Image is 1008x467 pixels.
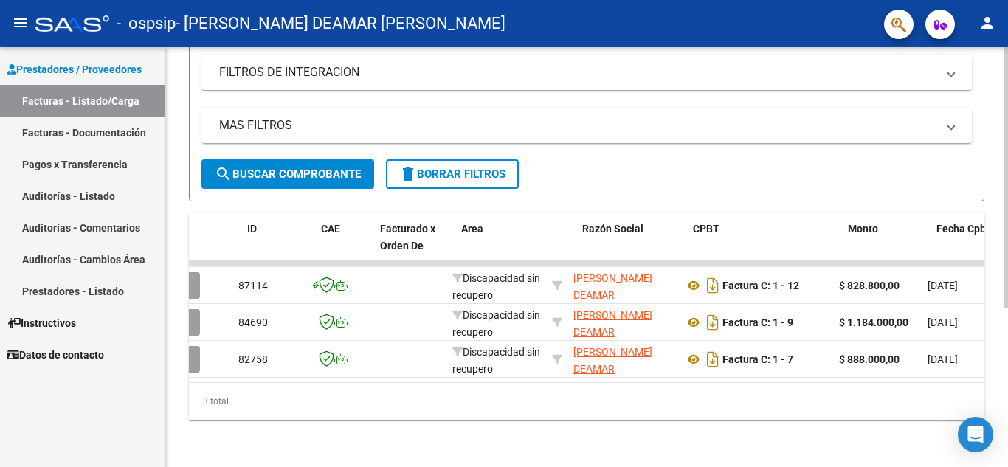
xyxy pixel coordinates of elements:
span: Borrar Filtros [399,167,505,181]
div: 3 total [189,383,984,420]
datatable-header-cell: Monto [842,213,931,278]
mat-icon: search [215,165,232,183]
span: Monto [848,223,878,235]
strong: $ 828.800,00 [839,280,900,291]
span: [PERSON_NAME] DEAMAR [PERSON_NAME] [573,346,652,392]
span: Facturado x Orden De [380,223,435,252]
i: Descargar documento [703,311,722,334]
span: Discapacidad sin recupero [452,272,540,301]
span: [DATE] [928,353,958,365]
span: 87114 [238,280,268,291]
button: Buscar Comprobante [201,159,374,189]
span: CPBT [693,223,719,235]
span: Buscar Comprobante [215,167,361,181]
span: Area [461,223,483,235]
datatable-header-cell: Razón Social [576,213,687,278]
strong: Factura C: 1 - 9 [722,316,793,328]
mat-icon: menu [12,14,30,32]
datatable-header-cell: CAE [315,213,374,278]
mat-expansion-panel-header: MAS FILTROS [201,108,972,143]
span: Discapacidad sin recupero [452,346,540,375]
span: - ospsip [117,7,176,40]
div: 27396831509 [573,307,672,338]
span: 82758 [238,353,268,365]
span: [PERSON_NAME] DEAMAR [PERSON_NAME] [573,272,652,318]
datatable-header-cell: Fecha Cpbt [931,213,997,278]
i: Descargar documento [703,347,722,371]
mat-expansion-panel-header: FILTROS DE INTEGRACION [201,55,972,90]
strong: Factura C: 1 - 12 [722,280,799,291]
span: [DATE] [928,316,958,328]
mat-icon: delete [399,165,417,183]
button: Borrar Filtros [386,159,519,189]
datatable-header-cell: Facturado x Orden De [374,213,455,278]
span: Fecha Cpbt [936,223,990,235]
span: Discapacidad sin recupero [452,309,540,338]
div: 27396831509 [573,270,672,301]
span: Datos de contacto [7,347,104,363]
span: 84690 [238,316,268,328]
span: [PERSON_NAME] DEAMAR [PERSON_NAME] [573,309,652,355]
datatable-header-cell: ID [241,213,315,278]
span: Razón Social [582,223,643,235]
span: Instructivos [7,315,76,331]
span: [DATE] [928,280,958,291]
i: Descargar documento [703,274,722,297]
strong: $ 1.184.000,00 [839,316,908,328]
mat-panel-title: MAS FILTROS [219,117,936,134]
div: Open Intercom Messenger [958,417,993,452]
mat-panel-title: FILTROS DE INTEGRACION [219,64,936,80]
span: ID [247,223,257,235]
mat-icon: person [978,14,996,32]
datatable-header-cell: CPBT [687,213,842,278]
span: - [PERSON_NAME] DEAMAR [PERSON_NAME] [176,7,505,40]
strong: $ 888.000,00 [839,353,900,365]
div: 27396831509 [573,344,672,375]
datatable-header-cell: Area [455,213,555,278]
span: CAE [321,223,340,235]
strong: Factura C: 1 - 7 [722,353,793,365]
span: Prestadores / Proveedores [7,61,142,77]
